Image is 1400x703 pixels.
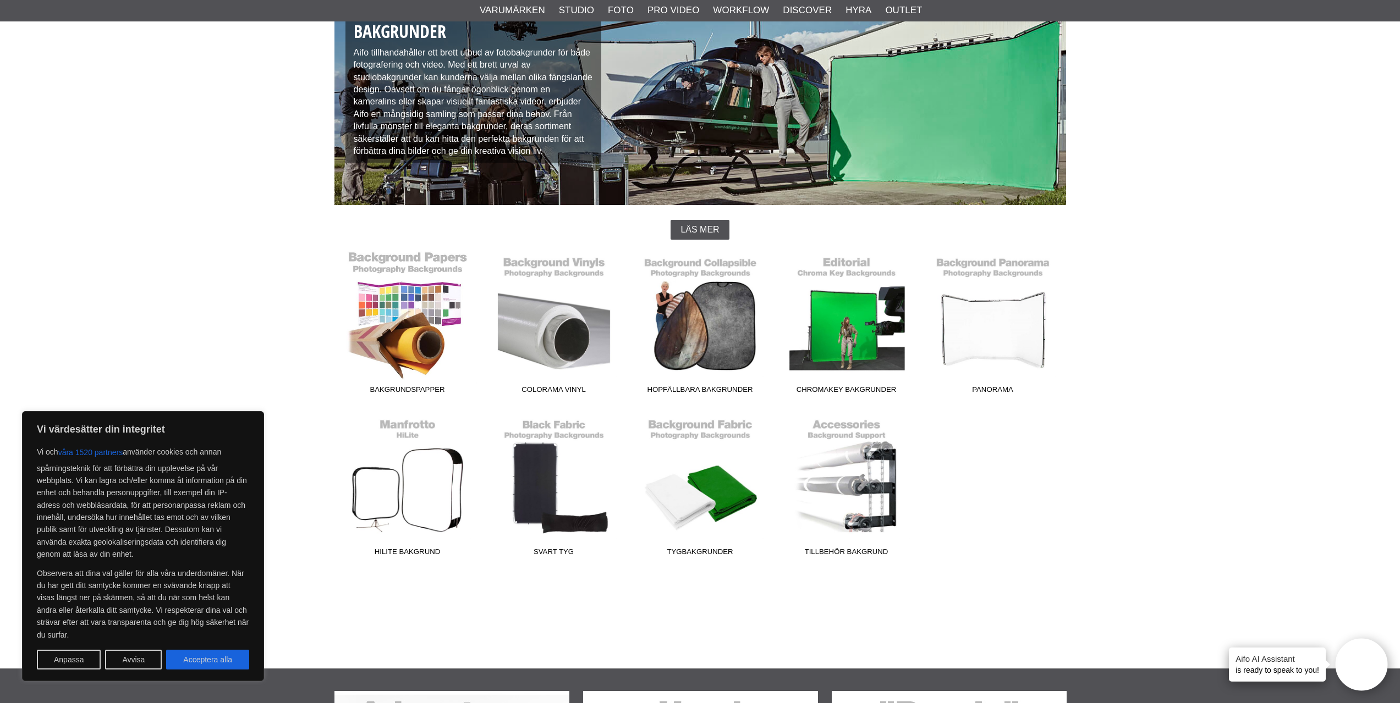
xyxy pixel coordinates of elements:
p: Vi och använder cookies och annan spårningsteknik för att förbättra din upplevelse på vår webbpla... [37,442,249,561]
a: Hopfällbara Bakgrunder [627,251,773,399]
span: Läs mer [680,225,719,235]
h4: Aifo AI Assistant [1236,653,1319,665]
div: Vi värdesätter din integritet [22,411,264,681]
a: Foto [608,3,634,18]
a: Hyra [846,3,871,18]
a: Varumärken [480,3,545,18]
a: Panorama [920,251,1066,399]
a: Studio [559,3,594,18]
a: Chromakey Bakgrunder [773,251,920,399]
button: våra 1520 partners [58,442,123,462]
a: Svart Tyg [481,413,627,561]
div: Aifo tillhandahåller ett brett utbud av fotobakgrunder för både fotografering och video. Med ett ... [345,11,602,163]
a: Pro Video [647,3,699,18]
span: Colorama Vinyl [481,384,627,399]
p: Observera att dina val gäller för alla våra underdomäner. När du har gett ditt samtycke kommer en... [37,567,249,641]
a: Colorama Vinyl [481,251,627,399]
a: Tillbehör Bakgrund [773,413,920,561]
h1: Bakgrunder [354,19,594,44]
div: is ready to speak to you! [1229,647,1326,682]
button: Avvisa [105,650,162,669]
a: Outlet [885,3,922,18]
span: Svart Tyg [481,546,627,561]
a: Workflow [713,3,769,18]
span: Bakgrundspapper [334,384,481,399]
span: Panorama [920,384,1066,399]
a: Bakgrundspapper [334,251,481,399]
a: Discover [783,3,832,18]
span: Chromakey Bakgrunder [773,384,920,399]
button: Anpassa [37,650,101,669]
span: HiLite Bakgrund [334,546,481,561]
a: HiLite Bakgrund [334,413,481,561]
span: Tillbehör Bakgrund [773,546,920,561]
p: Vi värdesätter din integritet [37,423,249,436]
span: Hopfällbara Bakgrunder [627,384,773,399]
span: Tygbakgrunder [627,546,773,561]
a: Tygbakgrunder [627,413,773,561]
button: Acceptera alla [166,650,249,669]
